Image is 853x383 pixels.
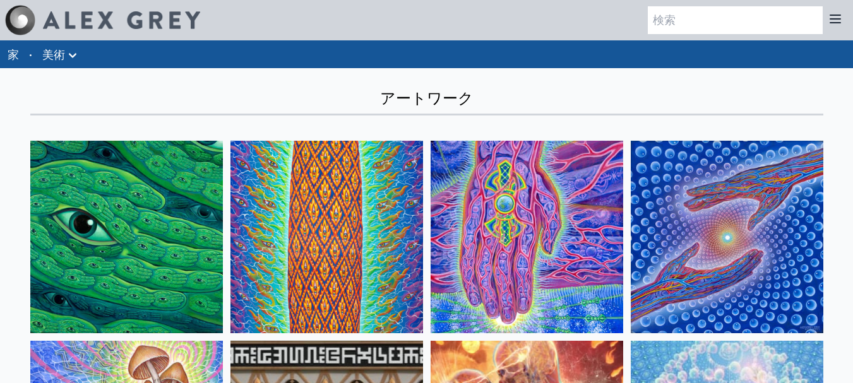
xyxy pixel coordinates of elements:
[42,47,65,61] font: 美術
[29,47,32,61] font: ·
[8,47,19,61] a: 家
[42,45,65,63] a: 美術
[648,6,823,34] input: 検索
[380,90,474,107] font: アートワーク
